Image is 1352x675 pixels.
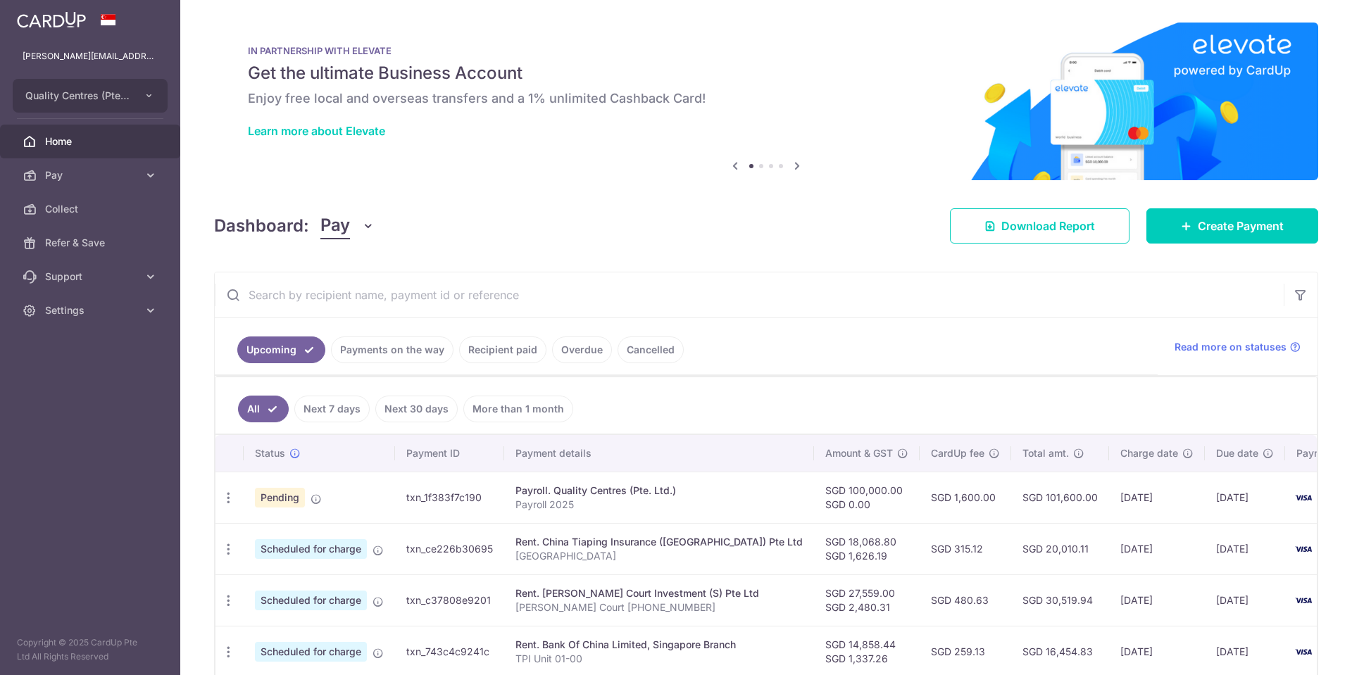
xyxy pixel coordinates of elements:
td: [DATE] [1205,472,1285,523]
h5: Get the ultimate Business Account [248,62,1284,84]
span: Pending [255,488,305,507]
td: SGD 100,000.00 SGD 0.00 [814,472,920,523]
div: Rent. Bank Of China Limited, Singapore Branch [515,638,803,652]
a: Overdue [552,336,612,363]
span: Create Payment [1198,217,1284,234]
h6: Enjoy free local and overseas transfers and a 1% unlimited Cashback Card! [248,90,1284,107]
img: Bank Card [1289,592,1317,609]
a: Upcoming [237,336,325,363]
p: Payroll 2025 [515,498,803,512]
span: Pay [320,213,350,239]
div: Payroll. Quality Centres (Pte. Ltd.) [515,484,803,498]
a: Read more on statuses [1175,340,1301,354]
span: Scheduled for charge [255,539,367,559]
div: Rent. China Tiaping Insurance ([GEOGRAPHIC_DATA]) Pte Ltd [515,535,803,549]
span: Read more on statuses [1175,340,1287,354]
td: SGD 18,068.80 SGD 1,626.19 [814,523,920,574]
td: txn_ce226b30695 [395,523,504,574]
img: Bank Card [1289,643,1317,660]
div: Rent. [PERSON_NAME] Court Investment (S) Pte Ltd [515,586,803,600]
td: [DATE] [1109,472,1205,523]
a: Next 30 days [375,396,458,422]
span: Amount & GST [825,446,893,460]
span: Total amt. [1022,446,1069,460]
span: Home [45,134,138,149]
td: [DATE] [1205,523,1285,574]
a: Learn more about Elevate [248,124,385,138]
input: Search by recipient name, payment id or reference [215,272,1284,317]
th: Payment ID [395,435,504,472]
a: Create Payment [1146,208,1318,244]
span: Settings [45,303,138,317]
img: Renovation banner [214,23,1318,180]
p: [PERSON_NAME] Court [PHONE_NUMBER] [515,600,803,614]
span: Charge date [1120,446,1178,460]
span: Quality Centres (Pte. Ltd.) [25,89,130,103]
td: SGD 1,600.00 [920,472,1011,523]
td: SGD 480.63 [920,574,1011,626]
a: Payments on the way [331,336,453,363]
span: Collect [45,202,138,216]
h4: Dashboard: [214,213,309,239]
img: CardUp [17,11,86,28]
td: SGD 20,010.11 [1011,523,1109,574]
td: txn_1f383f7c190 [395,472,504,523]
a: Cancelled [618,336,684,363]
a: Recipient paid [459,336,546,363]
a: More than 1 month [463,396,573,422]
td: SGD 27,559.00 SGD 2,480.31 [814,574,920,626]
span: Scheduled for charge [255,591,367,610]
p: IN PARTNERSHIP WITH ELEVATE [248,45,1284,56]
span: Support [45,270,138,284]
img: Bank Card [1289,541,1317,557]
a: Next 7 days [294,396,370,422]
th: Payment details [504,435,814,472]
td: [DATE] [1109,523,1205,574]
td: SGD 30,519.94 [1011,574,1109,626]
button: Quality Centres (Pte. Ltd.) [13,79,168,113]
span: Pay [45,168,138,182]
td: [DATE] [1205,574,1285,626]
span: Due date [1216,446,1258,460]
img: Bank Card [1289,489,1317,506]
td: SGD 101,600.00 [1011,472,1109,523]
span: Download Report [1001,217,1095,234]
span: Status [255,446,285,460]
a: All [238,396,289,422]
p: TPI Unit 01-00 [515,652,803,666]
button: Pay [320,213,375,239]
a: Download Report [950,208,1129,244]
p: [PERSON_NAME][EMAIL_ADDRESS][DOMAIN_NAME] [23,49,158,63]
td: [DATE] [1109,574,1205,626]
span: Scheduled for charge [255,642,367,662]
p: [GEOGRAPHIC_DATA] [515,549,803,563]
td: SGD 315.12 [920,523,1011,574]
span: CardUp fee [931,446,984,460]
td: txn_c37808e9201 [395,574,504,626]
span: Refer & Save [45,236,138,250]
